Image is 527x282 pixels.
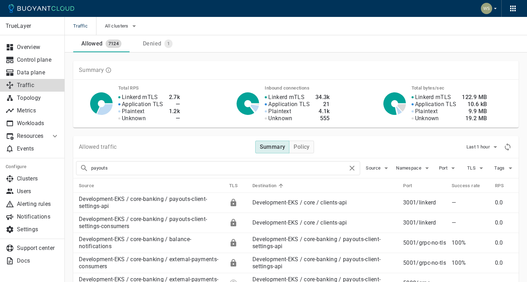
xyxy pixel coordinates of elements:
button: Port [437,163,459,173]
p: Overview [17,44,59,51]
p: Allowed traffic [79,143,117,151]
h4: Summary [260,143,286,151]
span: Destination [252,183,286,189]
p: Settings [17,226,59,233]
span: Port [439,165,449,171]
span: TLS [229,183,247,189]
svg: TLS data is compiled from traffic seen by Linkerd proxies. RPS and TCP bytes reflect both inbound... [105,67,112,73]
span: Last 1 hour [466,144,491,150]
button: Policy [289,141,314,153]
p: Users [17,188,59,195]
button: Source [366,163,390,173]
p: Linkerd mTLS [415,94,451,101]
button: Summary [255,141,290,153]
p: Application TLS [415,101,457,108]
h4: 2.7k [169,94,180,101]
button: All clusters [105,21,138,31]
a: Development-EKS / core-banking / external-payments-consumers [79,256,218,270]
span: All clusters [105,23,130,29]
p: Unknown [122,115,146,122]
a: Allowed7124 [73,35,130,52]
p: Data plane [17,69,59,76]
p: Plaintext [268,108,291,115]
p: Notifications [17,213,59,220]
p: Workloads [17,120,59,127]
p: Summary [79,67,104,74]
span: Namespace [396,165,423,171]
span: 7124 [106,41,122,47]
div: Allowed [79,37,103,47]
h4: 555 [315,115,330,122]
p: Alerting rules [17,201,59,208]
span: Success rate [452,183,489,189]
p: Unknown [268,115,292,122]
span: Source [79,183,103,189]
img: Weichung Shaw [481,3,492,14]
p: Linkerd mTLS [122,94,158,101]
p: 100% [452,259,489,266]
p: 0.0 [495,199,513,206]
p: 100% [452,239,489,246]
p: Plaintext [415,108,438,115]
p: — [452,219,489,226]
p: 5001 / grpc-no-tls [403,259,446,266]
h4: 21 [315,101,330,108]
p: Linkerd mTLS [268,94,305,101]
h4: 10.6 kB [462,101,487,108]
button: TLS [465,163,488,173]
span: Tags [494,165,506,171]
h4: 9.9 MB [462,108,487,115]
button: Namespace [396,163,431,173]
h5: Configure [6,164,59,170]
h4: — [169,115,180,122]
button: Tags [493,163,516,173]
p: Plaintext [122,108,145,115]
p: Traffic [17,82,59,89]
p: — [452,199,489,206]
span: RPS [495,183,513,189]
input: Search [91,163,348,173]
div: Refresh metrics [502,142,513,152]
p: 0.0 [495,239,513,246]
p: Application TLS [122,101,163,108]
h5: Port [403,183,412,189]
button: Last 1 hour [466,142,500,152]
h5: Destination [252,183,276,189]
div: Denied [140,37,161,47]
span: Port [403,183,421,189]
h4: 122.9 MB [462,94,487,101]
p: 3001 / linkerd [403,219,446,226]
p: Topology [17,94,59,102]
p: Control plane [17,56,59,63]
p: Docs [17,257,59,264]
a: Development-EKS / core-banking / payouts-client-settings-consumers [79,216,207,229]
p: Unknown [415,115,439,122]
p: TrueLayer [6,23,59,30]
p: Clusters [17,175,59,182]
h4: Policy [294,143,309,151]
a: Development-EKS / core-banking / payouts-client-settings-api [252,236,381,250]
p: 5001 / grpc-no-tls [403,239,446,246]
span: 1 [164,41,172,47]
p: 3001 / linkerd [403,199,446,206]
h5: Success rate [452,183,480,189]
h5: RPS [495,183,504,189]
span: TLS [467,165,477,171]
h4: — [169,101,180,108]
h4: 4.1k [315,108,330,115]
p: Resources [17,133,45,140]
a: Development-EKS / core / clients-api [252,199,347,206]
span: Source [366,165,382,171]
p: 0.0 [495,259,513,266]
p: Events [17,145,59,152]
h5: Source [79,183,94,189]
p: Support center [17,245,59,252]
p: Application TLS [268,101,310,108]
h4: 1.2k [169,108,180,115]
a: Development-EKS / core / clients-api [252,219,347,226]
a: Development-EKS / core-banking / payouts-client-settings-api [252,256,381,270]
a: Development-EKS / core-banking / payouts-client-settings-api [79,196,207,209]
span: Traffic [73,17,96,35]
p: Metrics [17,107,59,114]
h4: 19.2 MB [462,115,487,122]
